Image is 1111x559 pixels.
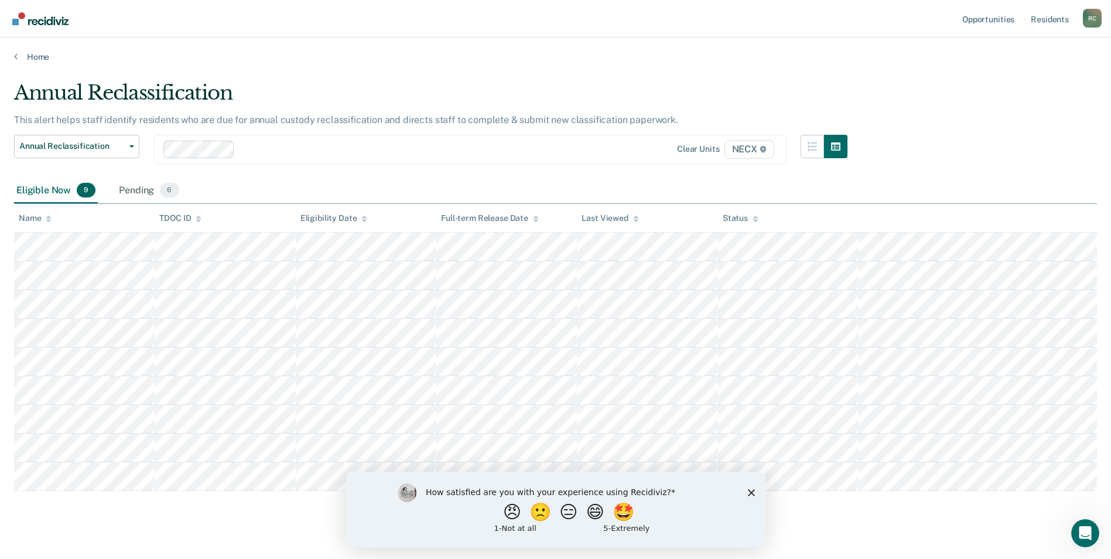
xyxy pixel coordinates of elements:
[724,140,774,159] span: NECX
[12,12,69,25] img: Recidiviz
[677,144,720,154] div: Clear units
[441,213,539,223] div: Full-term Release Date
[1071,519,1099,547] iframe: Intercom live chat
[582,213,638,223] div: Last Viewed
[1083,9,1102,28] div: R C
[723,213,758,223] div: Status
[14,178,98,204] div: Eligible Now9
[117,178,181,204] div: Pending6
[77,183,95,198] span: 9
[14,135,139,158] button: Annual Reclassification
[19,141,125,151] span: Annual Reclassification
[160,183,179,198] span: 6
[14,52,1097,62] a: Home
[300,213,368,223] div: Eligibility Date
[14,81,847,114] div: Annual Reclassification
[159,213,201,223] div: TDOC ID
[19,213,52,223] div: Name
[14,114,678,125] p: This alert helps staff identify residents who are due for annual custody reclassification and dir...
[1083,9,1102,28] button: Profile dropdown button
[346,472,765,547] iframe: Survey by Kim from Recidiviz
